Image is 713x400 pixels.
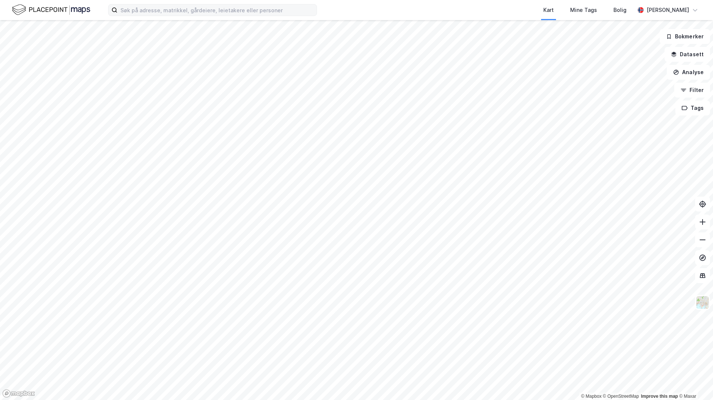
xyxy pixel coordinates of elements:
input: Søk på adresse, matrikkel, gårdeiere, leietakere eller personer [117,4,317,16]
div: Mine Tags [570,6,597,15]
a: Improve this map [641,394,678,399]
button: Filter [674,83,710,98]
img: logo.f888ab2527a4732fd821a326f86c7f29.svg [12,3,90,16]
a: Mapbox homepage [2,389,35,398]
a: Mapbox [581,394,602,399]
iframe: Chat Widget [676,364,713,400]
button: Analyse [667,65,710,80]
button: Tags [675,101,710,115]
button: Bokmerker [660,29,710,44]
button: Datasett [665,47,710,62]
div: [PERSON_NAME] [647,6,689,15]
div: Kart [543,6,554,15]
div: Bolig [613,6,626,15]
a: OpenStreetMap [603,394,639,399]
img: Z [695,295,710,309]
